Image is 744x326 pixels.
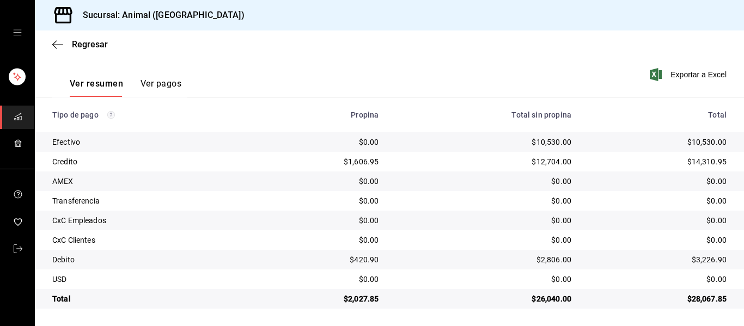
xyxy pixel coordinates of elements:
div: Credito [52,156,248,167]
div: navigation tabs [70,78,181,97]
div: $0.00 [396,176,571,187]
div: $0.00 [589,235,727,245]
div: $0.00 [265,176,379,187]
button: open drawer [13,28,22,37]
div: $0.00 [396,215,571,226]
div: $10,530.00 [396,137,571,147]
div: $0.00 [589,274,727,285]
div: Efectivo [52,137,248,147]
div: Total [589,110,727,119]
div: $0.00 [265,274,379,285]
div: AMEX [52,176,248,187]
div: $0.00 [265,215,379,226]
div: Propina [265,110,379,119]
div: $1,606.95 [265,156,379,167]
div: CxC Empleados [52,215,248,226]
button: Ver pagos [141,78,181,97]
button: Exportar a Excel [652,68,727,81]
div: $0.00 [265,235,379,245]
span: Regresar [72,39,108,50]
div: $0.00 [589,176,727,187]
button: Ver resumen [70,78,123,97]
div: $0.00 [265,137,379,147]
svg: Los pagos realizados con Pay y otras terminales son montos brutos. [107,111,115,119]
div: $28,067.85 [589,293,727,304]
div: $26,040.00 [396,293,571,304]
div: USD [52,274,248,285]
div: $0.00 [396,235,571,245]
div: $12,704.00 [396,156,571,167]
div: $2,806.00 [396,254,571,265]
div: $2,027.85 [265,293,379,304]
button: Regresar [52,39,108,50]
div: CxC Clientes [52,235,248,245]
div: Total sin propina [396,110,571,119]
div: Tipo de pago [52,110,248,119]
div: Debito [52,254,248,265]
div: $10,530.00 [589,137,727,147]
div: $0.00 [396,195,571,206]
div: $0.00 [396,274,571,285]
h3: Sucursal: Animal ([GEOGRAPHIC_DATA]) [74,9,245,22]
div: $3,226.90 [589,254,727,265]
div: $0.00 [589,215,727,226]
div: $0.00 [589,195,727,206]
div: $0.00 [265,195,379,206]
div: Transferencia [52,195,248,206]
div: $420.90 [265,254,379,265]
div: $14,310.95 [589,156,727,167]
div: Total [52,293,248,304]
